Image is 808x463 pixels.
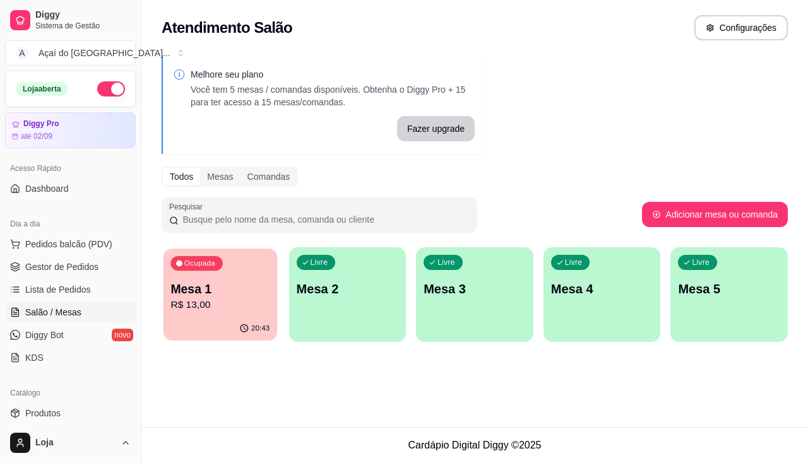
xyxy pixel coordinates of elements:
button: Alterar Status [97,81,125,97]
article: até 02/09 [21,131,52,141]
p: Livre [565,257,583,267]
button: Configurações [694,15,788,40]
p: Melhore seu plano [191,68,475,81]
div: Mesas [200,168,240,185]
p: Mesa 5 [678,280,780,298]
span: A [16,47,28,59]
div: Catálogo [5,383,136,403]
span: Gestor de Pedidos [25,261,98,273]
button: Fazer upgrade [397,116,475,141]
div: Acesso Rápido [5,158,136,179]
a: Dashboard [5,179,136,199]
button: Adicionar mesa ou comanda [642,202,788,227]
button: Select a team [5,40,136,66]
span: Loja [35,437,116,448]
a: Diggy Botnovo [5,325,136,345]
div: Loja aberta [16,82,68,96]
span: KDS [25,351,44,364]
article: Diggy Pro [23,119,59,129]
span: Salão / Mesas [25,306,81,319]
a: Diggy Proaté 02/09 [5,112,136,148]
p: Mesa 3 [424,280,526,298]
p: Mesa 1 [170,281,270,298]
div: Açaí do [GEOGRAPHIC_DATA] ... [39,47,170,59]
span: Diggy [35,9,131,21]
input: Pesquisar [179,213,470,226]
p: Livre [692,257,710,267]
a: Gestor de Pedidos [5,257,136,277]
p: 20:43 [251,324,270,334]
button: LivreMesa 5 [670,247,788,342]
span: Produtos [25,407,61,419]
div: Comandas [241,168,297,185]
p: R$ 13,00 [170,298,270,312]
a: KDS [5,348,136,368]
button: LivreMesa 2 [289,247,407,342]
h2: Atendimento Salão [162,18,292,38]
div: Todos [163,168,200,185]
p: Livre [311,257,328,267]
button: Loja [5,428,136,458]
span: Sistema de Gestão [35,21,131,31]
a: Produtos [5,403,136,423]
label: Pesquisar [169,201,207,212]
a: Salão / Mesas [5,302,136,322]
p: Mesa 4 [551,280,653,298]
p: Você tem 5 mesas / comandas disponíveis. Obtenha o Diggy Pro + 15 para ter acesso a 15 mesas/coma... [191,83,475,108]
span: Dashboard [25,182,69,195]
p: Ocupada [184,259,215,269]
div: Dia a dia [5,214,136,234]
a: DiggySistema de Gestão [5,5,136,35]
span: Lista de Pedidos [25,283,91,296]
a: Lista de Pedidos [5,279,136,300]
footer: Cardápio Digital Diggy © 2025 [141,427,808,463]
p: Livre [437,257,455,267]
button: OcupadaMesa 1R$ 13,0020:43 [163,249,277,341]
span: Pedidos balcão (PDV) [25,238,112,250]
p: Mesa 2 [297,280,399,298]
button: LivreMesa 4 [544,247,661,342]
button: Pedidos balcão (PDV) [5,234,136,254]
button: LivreMesa 3 [416,247,533,342]
span: Diggy Bot [25,329,64,341]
